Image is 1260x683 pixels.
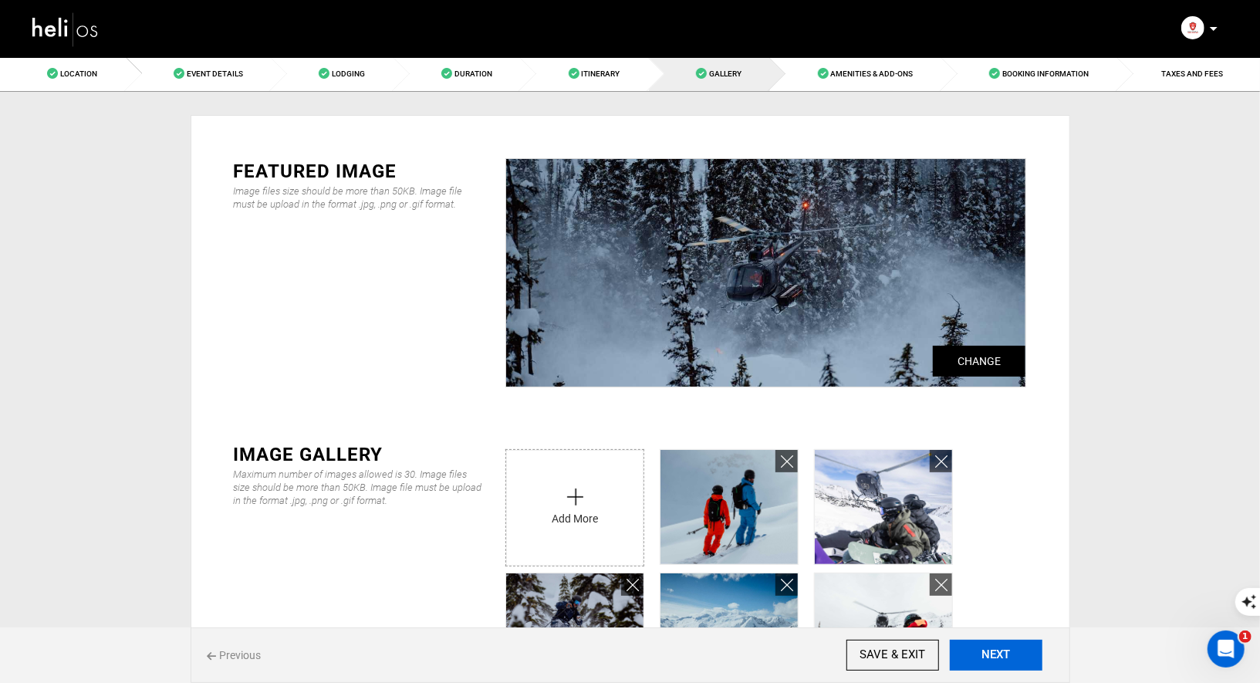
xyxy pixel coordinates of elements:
[1208,631,1245,668] iframe: Intercom live chat
[187,69,243,78] span: Event Details
[31,8,100,49] img: heli-logo
[831,69,914,78] span: Amenities & Add-Ons
[1002,69,1089,78] span: Booking Information
[815,450,952,564] img: a0d0489a-4c57-49b9-9362-bc2049d84865_9166_428cb5d291ab93ca884eb11a424cf180_pkg_cgl.jpg
[1162,69,1224,78] span: TAXES AND FEES
[454,69,492,78] span: Duration
[60,69,97,78] span: Location
[207,647,262,663] span: Previous
[846,640,939,671] input: SAVE & EXIT
[234,441,483,468] div: IMAGE GALLERY
[621,573,644,596] a: Remove
[930,450,952,472] a: Remove
[709,69,741,78] span: Gallery
[332,69,365,78] span: Lodging
[234,468,483,507] div: Maximum number of images allowed is 30. Image files size should be more than 50KB. Image file mus...
[582,69,620,78] span: Itinerary
[775,450,798,472] a: Remove
[506,159,1025,387] img: b53477c2821c1bf0da5d40e57b870d35.jpeg
[933,346,1025,377] label: Change
[950,640,1042,671] button: NEXT
[660,450,798,564] img: ee18877d-9c01-4b62-a2a2-26404cb07df5_9166_c9fcb187399e2c8345113fe167e643b1_pkg_cgl.jpg
[775,573,798,596] a: Remove
[207,652,216,661] img: back%20icon.svg
[234,158,483,184] div: FEATURED IMAGE
[930,573,952,596] a: Remove
[234,184,483,211] div: Image files size should be more than 50KB. Image file must be upload in the format .jpg, .png or ...
[1181,16,1204,39] img: img_9251f6c852f2d69a6fdc2f2f53e7d310.png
